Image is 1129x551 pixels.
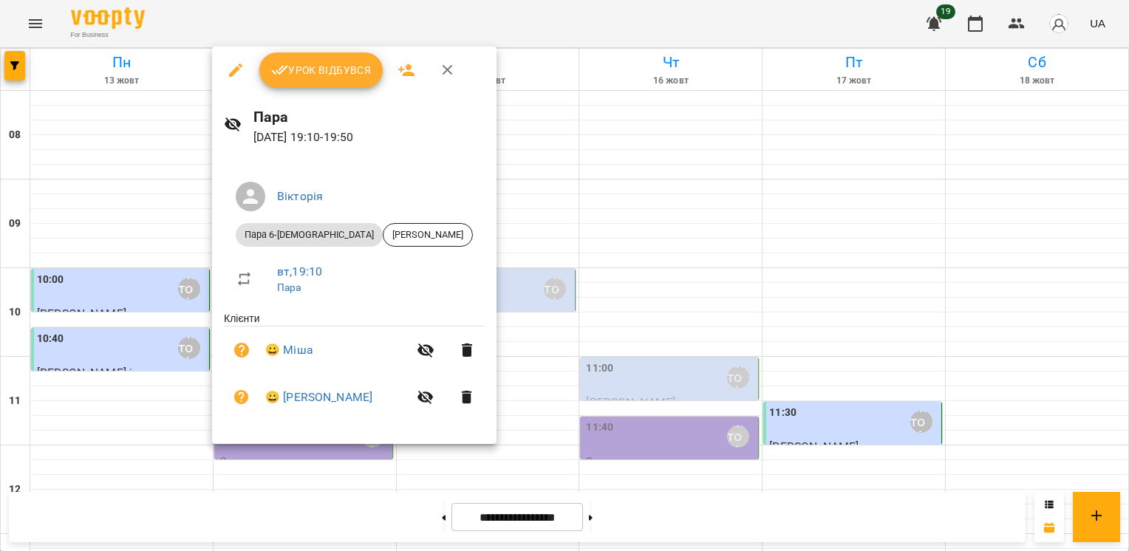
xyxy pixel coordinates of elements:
div: [PERSON_NAME] [383,223,473,247]
a: 😀 [PERSON_NAME] [265,389,372,406]
span: [PERSON_NAME] [383,228,472,242]
a: 😀 Міша [265,341,313,359]
a: Вікторія [277,189,323,203]
button: Візит ще не сплачено. Додати оплату? [224,332,259,368]
button: Урок відбувся [259,52,383,88]
h6: Пара [253,106,485,129]
span: Пара 6-[DEMOGRAPHIC_DATA] [236,228,383,242]
ul: Клієнти [224,311,485,426]
span: Урок відбувся [271,61,372,79]
p: [DATE] 19:10 - 19:50 [253,129,485,146]
a: вт , 19:10 [277,264,322,278]
a: Пара [277,281,301,293]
